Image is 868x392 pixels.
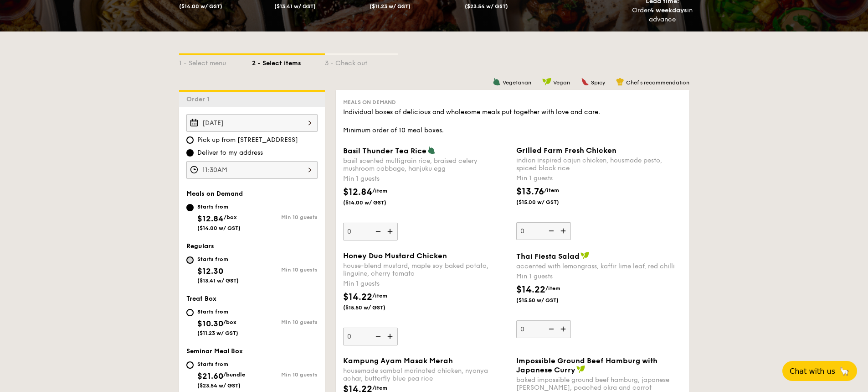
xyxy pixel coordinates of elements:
span: ($15.00 w/ GST) [516,199,578,206]
span: ($11.23 w/ GST) [197,330,238,336]
div: Min 10 guests [252,319,318,325]
span: ($14.00 w/ GST) [343,199,405,206]
img: icon-chef-hat.a58ddaea.svg [616,78,624,86]
span: ($23.54 w/ GST) [465,3,508,10]
input: Deliver to my address [186,149,194,157]
div: housemade sambal marinated chicken, nyonya achar, butterfly blue pea rice [343,367,509,382]
span: $12.84 [343,187,372,198]
span: Vegan [553,79,570,86]
img: icon-reduce.1d2dbef1.svg [370,328,384,345]
img: icon-vegan.f8ff3823.svg [576,365,586,373]
span: Spicy [591,79,605,86]
span: ($13.41 w/ GST) [197,277,239,284]
span: Thai Fiesta Salad [516,252,580,261]
div: Min 1 guests [516,174,682,183]
span: Chef's recommendation [626,79,689,86]
input: Starts from$21.60/bundle($23.54 w/ GST)Min 10 guests [186,361,194,369]
input: Grilled Farm Fresh Chickenindian inspired cajun chicken, housmade pesto, spiced black riceMin 1 g... [516,222,571,240]
span: Regulars [186,242,214,250]
div: 2 - Select items [252,55,325,68]
span: 🦙 [839,366,850,376]
div: Min 1 guests [343,279,509,288]
input: Pick up from [STREET_ADDRESS] [186,136,194,144]
div: Min 1 guests [516,272,682,281]
span: ($13.41 w/ GST) [274,3,316,10]
span: Deliver to my address [197,148,263,157]
img: icon-reduce.1d2dbef1.svg [370,223,384,240]
div: house-blend mustard, maple soy baked potato, linguine, cherry tomato [343,262,509,277]
span: ($14.00 w/ GST) [197,225,241,231]
span: ($11.23 w/ GST) [370,3,411,10]
button: Chat with us🦙 [782,361,857,381]
input: Honey Duo Mustard Chickenhouse-blend mustard, maple soy baked potato, linguine, cherry tomatoMin ... [343,328,398,345]
span: Treat Box [186,295,216,303]
span: Pick up from [STREET_ADDRESS] [197,136,298,145]
span: /item [372,385,387,391]
div: Min 10 guests [252,214,318,220]
div: Min 1 guests [343,174,509,183]
span: Order 1 [186,95,213,103]
img: icon-add.58712e84.svg [384,223,398,240]
img: icon-add.58712e84.svg [384,328,398,345]
span: /item [372,293,387,299]
input: Event time [186,161,318,179]
span: ($14.00 w/ GST) [179,3,222,10]
span: ($23.54 w/ GST) [197,382,241,389]
div: Starts from [197,256,239,263]
span: /box [223,319,236,325]
span: /box [224,214,237,220]
img: icon-add.58712e84.svg [557,222,571,240]
div: 1 - Select menu [179,55,252,68]
div: 3 - Check out [325,55,398,68]
span: Kampung Ayam Masak Merah [343,356,453,365]
input: Starts from$12.84/box($14.00 w/ GST)Min 10 guests [186,204,194,211]
span: Seminar Meal Box [186,347,243,355]
span: Meals on Demand [343,99,396,105]
div: Starts from [197,361,245,368]
span: /bundle [223,371,245,378]
span: Grilled Farm Fresh Chicken [516,146,616,155]
span: Impossible Ground Beef Hamburg with Japanese Curry [516,356,657,374]
strong: 4 weekdays [650,6,687,14]
span: $13.76 [516,186,544,197]
input: Starts from$12.30($13.41 w/ GST)Min 10 guests [186,256,194,264]
span: /item [545,285,560,292]
img: icon-spicy.37a8142b.svg [581,78,589,86]
div: Individual boxes of delicious and wholesome meals put together with love and care. Minimum order ... [343,108,682,135]
img: icon-reduce.1d2dbef1.svg [544,320,557,338]
input: Starts from$10.30/box($11.23 w/ GST)Min 10 guests [186,309,194,316]
div: Min 10 guests [252,371,318,378]
input: Basil Thunder Tea Ricebasil scented multigrain rice, braised celery mushroom cabbage, hanjuku egg... [343,223,398,240]
img: icon-reduce.1d2dbef1.svg [544,222,557,240]
span: /item [544,187,559,193]
span: $21.60 [197,371,223,381]
div: Starts from [197,308,238,315]
div: indian inspired cajun chicken, housmade pesto, spiced black rice [516,157,682,172]
div: Starts from [197,203,241,210]
div: basil scented multigrain rice, braised celery mushroom cabbage, hanjuku egg [343,157,509,172]
div: baked impossible ground beef hamburg, japanese [PERSON_NAME], poached okra and carrot [516,376,682,392]
span: Meals on Demand [186,190,243,198]
span: $12.30 [197,266,223,276]
img: icon-vegetarian.fe4039eb.svg [493,78,501,86]
span: $14.22 [343,292,372,303]
span: $12.84 [197,214,224,224]
input: Event date [186,114,318,132]
span: ($15.50 w/ GST) [516,297,578,304]
input: Thai Fiesta Saladaccented with lemongrass, kaffir lime leaf, red chilliMin 1 guests$14.22/item($1... [516,320,571,338]
div: Order in advance [632,6,693,24]
span: $14.22 [516,284,545,295]
img: icon-add.58712e84.svg [557,320,571,338]
div: Min 10 guests [252,267,318,273]
span: ($15.50 w/ GST) [343,304,405,311]
img: icon-vegan.f8ff3823.svg [542,78,551,86]
span: Vegetarian [503,79,531,86]
div: accented with lemongrass, kaffir lime leaf, red chilli [516,262,682,270]
img: icon-vegan.f8ff3823.svg [580,251,590,260]
img: icon-vegetarian.fe4039eb.svg [427,146,436,154]
span: Chat with us [790,367,835,376]
span: /item [372,188,387,194]
span: Basil Thunder Tea Rice [343,146,426,155]
span: $10.30 [197,319,223,329]
span: Honey Duo Mustard Chicken [343,251,447,260]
